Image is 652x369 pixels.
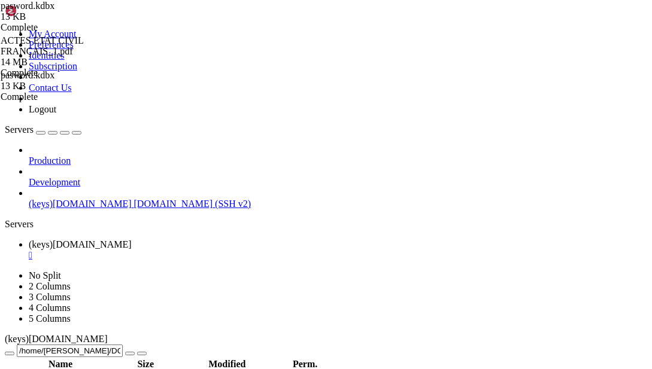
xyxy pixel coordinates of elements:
div: 14 MB [1,57,120,68]
div: 13 KB [1,81,120,92]
span: pasword.kdbx [1,1,54,11]
div: 13 KB [1,11,120,22]
span: pasword.kdbx [1,70,54,80]
div: Complete [1,92,120,102]
div: Complete [1,68,120,78]
div: Complete [1,22,120,33]
span: ACTES ETAT CIVIL FRANÇAIS_1.pdf [1,35,83,56]
span: ACTES ETAT CIVIL FRANÇAIS_1.pdf [1,35,120,68]
span: pasword.kdbx [1,70,120,92]
span: pasword.kdbx [1,1,120,22]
